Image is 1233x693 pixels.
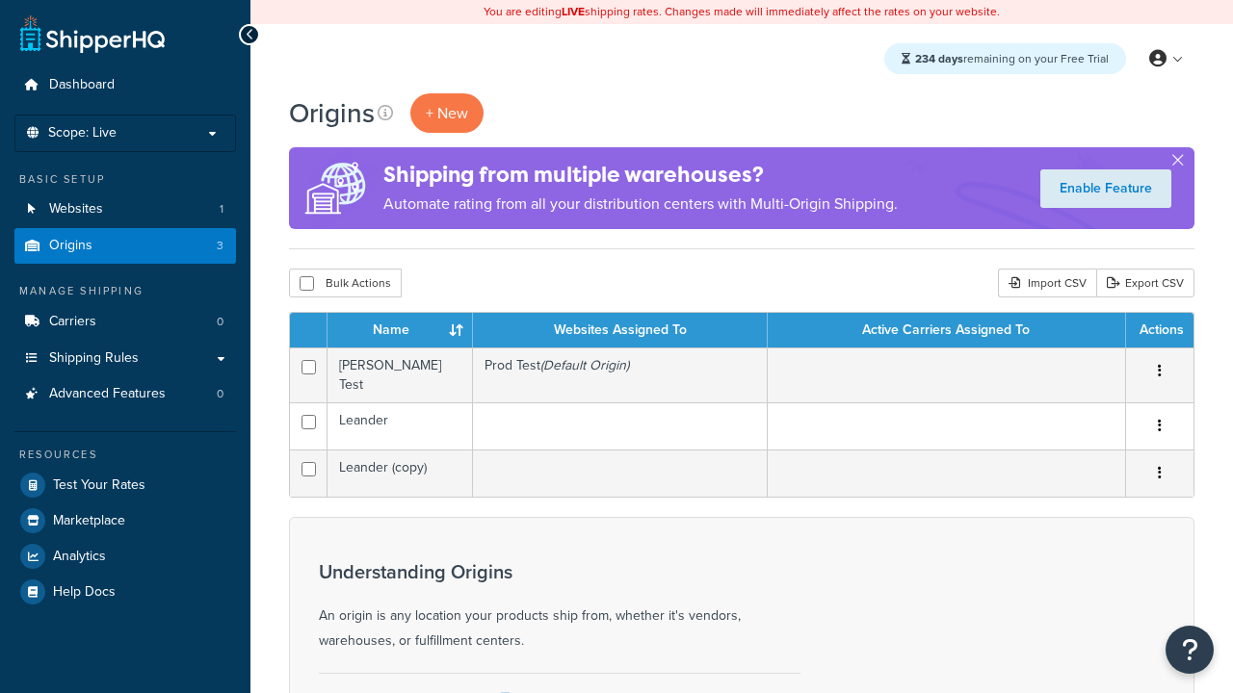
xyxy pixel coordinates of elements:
span: 0 [217,314,223,330]
span: Marketplace [53,513,125,529]
i: (Default Origin) [540,355,629,375]
span: + New [426,102,468,124]
th: Active Carriers Assigned To [768,313,1126,347]
a: Export CSV [1096,269,1194,297]
a: Analytics [14,539,236,574]
div: Basic Setup [14,171,236,188]
span: Advanced Features [49,386,166,402]
span: Dashboard [49,77,115,93]
p: Automate rating from all your distribution centers with Multi-Origin Shipping. [383,191,898,218]
td: Leander [328,402,473,449]
h3: Understanding Origins [319,561,800,582]
span: Scope: Live [48,125,117,141]
button: Open Resource Center [1166,626,1214,674]
div: An origin is any location your products ship from, whether it's vendors, warehouses, or fulfillme... [319,561,800,654]
h1: Origins [289,94,375,132]
div: Manage Shipping [14,283,236,299]
li: Origins [14,228,236,264]
a: Shipping Rules [14,341,236,376]
th: Websites Assigned To [473,313,768,347]
div: Import CSV [998,269,1096,297]
span: Analytics [53,549,106,565]
span: Origins [49,238,92,254]
a: Marketplace [14,503,236,538]
span: Help Docs [53,584,116,601]
a: Origins 3 [14,228,236,264]
b: LIVE [562,3,585,20]
strong: 234 days [915,50,963,67]
a: Test Your Rates [14,468,236,502]
a: Carriers 0 [14,304,236,340]
h4: Shipping from multiple warehouses? [383,159,898,191]
span: Websites [49,201,103,218]
span: Carriers [49,314,96,330]
span: 0 [217,386,223,402]
td: [PERSON_NAME] Test [328,347,473,402]
a: ShipperHQ Home [20,14,165,53]
button: Bulk Actions [289,269,402,297]
span: Shipping Rules [49,350,139,367]
span: Test Your Rates [53,477,145,494]
a: Websites 1 [14,192,236,227]
a: Advanced Features 0 [14,376,236,412]
a: Enable Feature [1040,169,1171,208]
li: Websites [14,192,236,227]
span: 3 [217,238,223,254]
a: Help Docs [14,575,236,609]
td: Leander (copy) [328,449,473,497]
div: remaining on your Free Trial [884,43,1126,74]
a: Dashboard [14,67,236,103]
img: ad-origins-multi-dfa493678c5a35abed25fd24b4b8a3fa3505936ce257c16c00bdefe2f3200be3.png [289,147,383,229]
th: Name : activate to sort column ascending [328,313,473,347]
div: Resources [14,447,236,463]
li: Carriers [14,304,236,340]
td: Prod Test [473,347,768,402]
th: Actions [1126,313,1194,347]
span: 1 [220,201,223,218]
li: Advanced Features [14,376,236,412]
a: + New [410,93,484,133]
